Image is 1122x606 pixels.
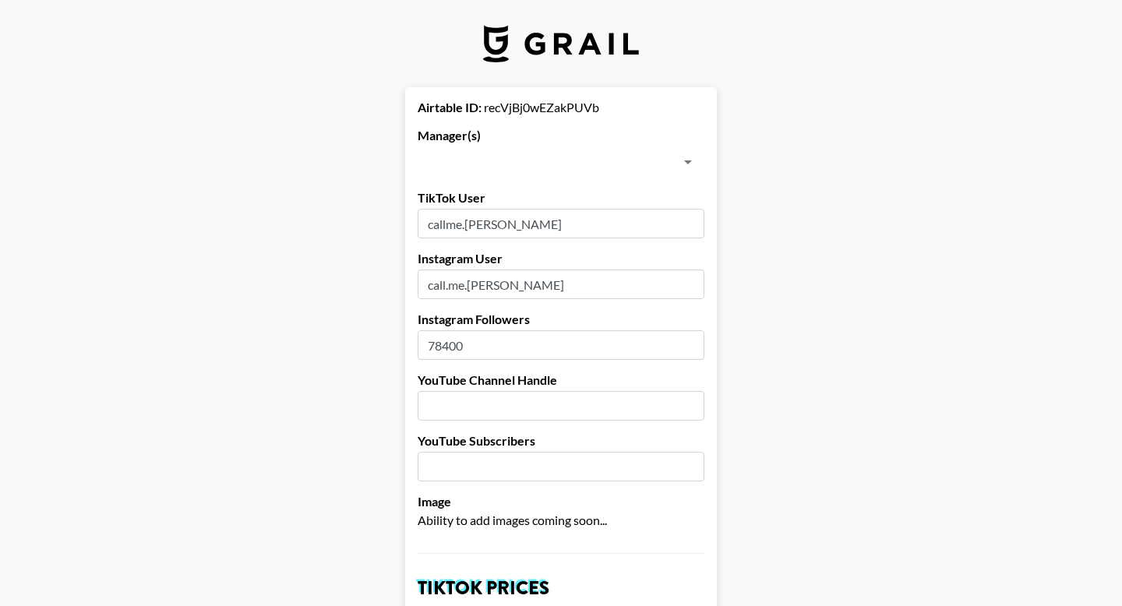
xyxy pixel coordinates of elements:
button: Open [677,151,699,173]
label: YouTube Subscribers [418,433,704,449]
label: Image [418,494,704,509]
label: Manager(s) [418,128,704,143]
label: Instagram Followers [418,312,704,327]
h2: TikTok Prices [418,579,704,597]
img: Grail Talent Logo [483,25,639,62]
div: recVjBj0wEZakPUVb [418,100,704,115]
label: Instagram User [418,251,704,266]
label: YouTube Channel Handle [418,372,704,388]
label: TikTok User [418,190,704,206]
strong: Airtable ID: [418,100,482,115]
span: Ability to add images coming soon... [418,513,607,527]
